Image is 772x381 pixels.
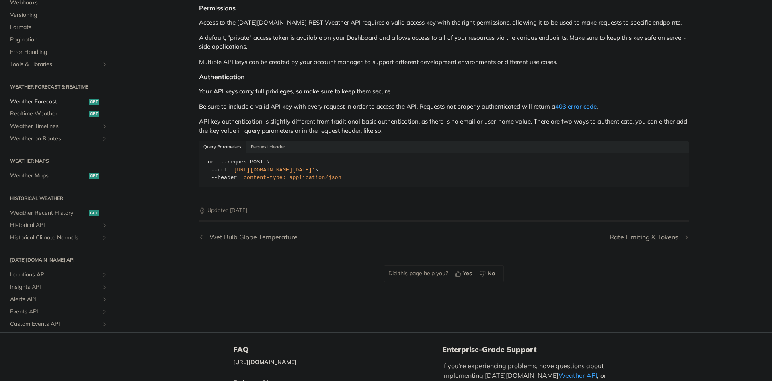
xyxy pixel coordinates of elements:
[199,102,689,111] p: Be sure to include a valid API key with every request in order to access the API. Requests not pr...
[10,320,99,328] span: Custom Events API
[199,206,689,214] p: Updated [DATE]
[558,371,597,379] a: Weather API
[10,209,87,217] span: Weather Recent History
[10,308,99,316] span: Events API
[6,120,110,132] a: Weather TimelinesShow subpages for Weather Timelines
[6,34,110,46] a: Pagination
[101,235,108,241] button: Show subpages for Historical Climate Normals
[101,321,108,327] button: Show subpages for Custom Events API
[10,36,108,44] span: Pagination
[205,159,218,165] span: curl
[89,111,99,117] span: get
[463,269,472,278] span: Yes
[240,175,345,181] span: 'content-type: application/json'
[10,23,108,31] span: Formats
[230,167,315,173] span: '[URL][DOMAIN_NAME][DATE]'
[199,18,689,27] p: Access to the [DATE][DOMAIN_NAME] REST Weather API requires a valid access key with the right per...
[452,268,476,280] button: Yes
[246,141,290,152] button: Request Header
[199,87,392,95] strong: Your API keys carry full privileges, so make sure to keep them secure.
[10,221,99,229] span: Historical API
[101,272,108,278] button: Show subpages for Locations API
[6,170,110,182] a: Weather Mapsget
[101,222,108,229] button: Show subpages for Historical API
[6,195,110,202] h2: Historical Weather
[199,233,409,241] a: Previous Page: Wet Bulb Globe Temperature
[487,269,495,278] span: No
[6,9,110,21] a: Versioning
[199,58,689,67] p: Multiple API keys can be created by your account manager, to support different development enviro...
[442,345,630,354] h5: Enterprise-Grade Support
[6,219,110,231] a: Historical APIShow subpages for Historical API
[10,11,108,19] span: Versioning
[6,269,110,281] a: Locations APIShow subpages for Locations API
[6,306,110,318] a: Events APIShow subpages for Events API
[205,233,298,241] div: Wet Bulb Globe Temperature
[233,358,296,366] a: [URL][DOMAIN_NAME]
[10,98,87,106] span: Weather Forecast
[10,271,99,279] span: Locations API
[89,210,99,216] span: get
[199,4,689,12] div: Permissions
[10,48,108,56] span: Error Handling
[6,133,110,145] a: Weather on RoutesShow subpages for Weather on Routes
[10,172,87,180] span: Weather Maps
[6,330,110,342] a: On-Demand EventsShow subpages for On-Demand Events
[10,135,99,143] span: Weather on Routes
[211,167,228,173] span: --url
[211,175,237,181] span: --header
[233,345,442,354] h5: FAQ
[199,73,689,81] div: Authentication
[6,58,110,70] a: Tools & LibrariesShow subpages for Tools & Libraries
[10,295,99,303] span: Alerts API
[10,283,99,291] span: Insights API
[6,293,110,305] a: Alerts APIShow subpages for Alerts API
[10,60,99,68] span: Tools & Libraries
[6,21,110,33] a: Formats
[6,108,110,120] a: Realtime Weatherget
[6,256,110,264] h2: [DATE][DOMAIN_NAME] API
[10,234,99,242] span: Historical Climate Normals
[6,83,110,91] h2: Weather Forecast & realtime
[199,117,689,135] p: API key authentication is slightly different from traditional basic authentication, as there is n...
[89,99,99,105] span: get
[6,207,110,219] a: Weather Recent Historyget
[6,96,110,108] a: Weather Forecastget
[6,232,110,244] a: Historical Climate NormalsShow subpages for Historical Climate Normals
[6,46,110,58] a: Error Handling
[221,159,250,165] span: --request
[101,61,108,68] button: Show subpages for Tools & Libraries
[6,157,110,165] h2: Weather Maps
[101,309,108,315] button: Show subpages for Events API
[101,136,108,142] button: Show subpages for Weather on Routes
[610,233,682,241] div: Rate Limiting & Tokens
[610,233,689,241] a: Next Page: Rate Limiting & Tokens
[10,122,99,130] span: Weather Timelines
[101,123,108,130] button: Show subpages for Weather Timelines
[6,281,110,293] a: Insights APIShow subpages for Insights API
[101,284,108,290] button: Show subpages for Insights API
[10,110,87,118] span: Realtime Weather
[555,103,597,110] a: 403 error code
[89,173,99,179] span: get
[101,296,108,303] button: Show subpages for Alerts API
[205,158,684,182] div: POST \ \
[199,33,689,51] p: A default, "private" access token is available on your Dashboard and allows access to all of your...
[6,318,110,330] a: Custom Events APIShow subpages for Custom Events API
[476,268,499,280] button: No
[199,225,689,249] nav: Pagination Controls
[384,265,504,282] div: Did this page help you?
